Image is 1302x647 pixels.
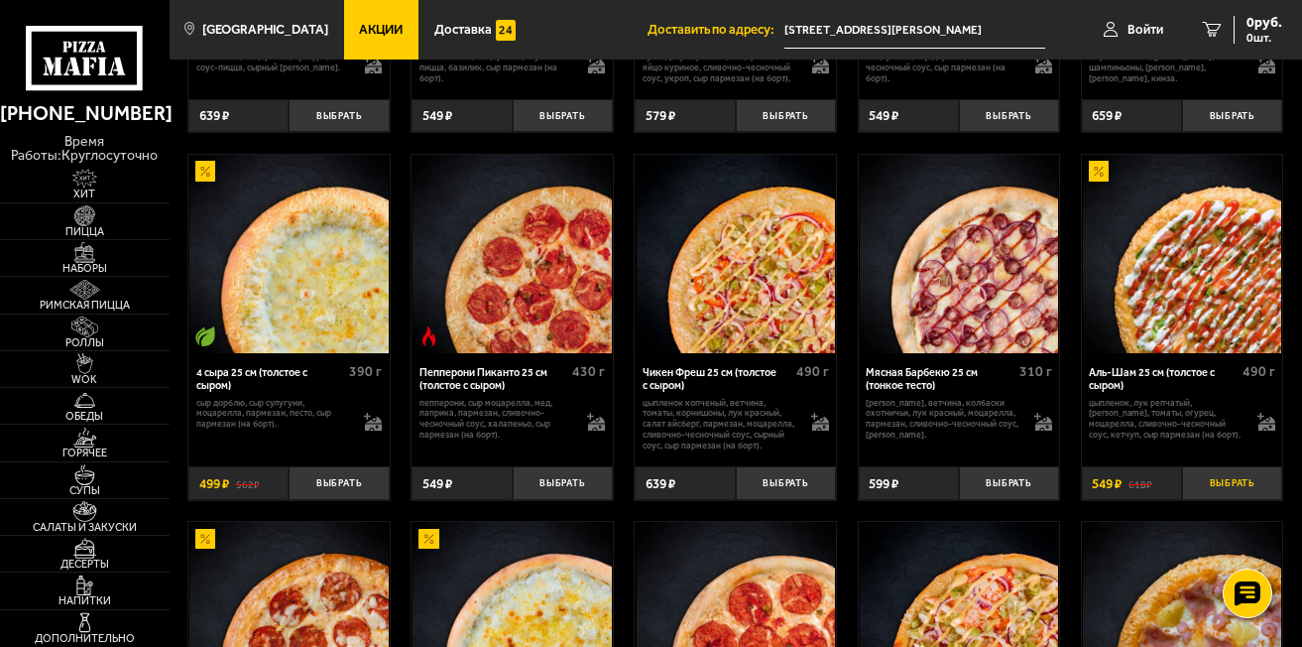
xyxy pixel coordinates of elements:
span: Акции [359,23,403,36]
span: [GEOGRAPHIC_DATA] [202,23,328,36]
span: 639 ₽ [646,475,675,491]
button: Выбрать [289,99,389,133]
img: Острое блюдо [418,326,439,347]
span: 0 шт. [1246,32,1282,44]
s: 618 ₽ [1128,476,1152,490]
button: Выбрать [1182,466,1282,500]
p: пепперони, сыр Моцарелла, мед, паприка, пармезан, сливочно-чесночный соус, халапеньо, сыр пармеза... [419,398,574,442]
p: креветка тигровая, паприка маринованная, [PERSON_NAME], шампиньоны, [PERSON_NAME], [PERSON_NAME],... [1089,41,1243,84]
p: цыпленок, лук репчатый, [PERSON_NAME], томаты, огурец, моцарелла, сливочно-чесночный соус, кетчуп... [1089,398,1243,442]
a: Острое блюдоПепперони Пиканто 25 см (толстое с сыром) [412,155,613,353]
img: Чикен Фреш 25 см (толстое с сыром) [637,155,835,353]
button: Выбрать [959,99,1059,133]
p: цыпленок копченый, томаты, моцарелла, сыр дорблю, сливочно-чесночный соус, сыр пармезан (на борт). [866,41,1020,84]
p: [PERSON_NAME], ветчина, колбаски охотничьи, лук красный, моцарелла, пармезан, сливочно-чесночный ... [866,398,1020,442]
span: 310 г [1019,363,1052,380]
button: Выбрать [736,99,836,133]
span: 659 ₽ [1092,107,1122,123]
span: 490 г [1243,363,1275,380]
button: Выбрать [513,466,613,500]
div: Пепперони Пиканто 25 см (толстое с сыром) [419,366,568,392]
div: 4 сыра 25 см (толстое с сыром) [196,366,345,392]
button: Выбрать [1182,99,1282,133]
input: Ваш адрес доставки [784,12,1045,49]
button: Выбрать [736,466,836,500]
button: Выбрать [959,466,1059,500]
p: [PERSON_NAME], ветчина, шампиньоны, моцарелла, соус-пицца, базилик, сыр пармезан (на борт). [419,41,574,84]
img: Аль-Шам 25 см (толстое с сыром) [1083,155,1281,353]
span: 639 ₽ [199,107,229,123]
span: Войти [1127,23,1163,36]
img: Вегетарианское блюдо [195,326,216,347]
div: Мясная Барбекю 25 см (тонкое тесто) [866,366,1014,392]
span: 549 ₽ [869,107,898,123]
span: 490 г [796,363,829,380]
a: АкционныйВегетарианское блюдо4 сыра 25 см (толстое с сыром) [188,155,390,353]
p: колбаски охотничьи, куриная грудка су-вид, лук красный, моцарелла, яйцо куриное, сливочно-чесночн... [643,41,797,84]
a: АкционныйАль-Шам 25 см (толстое с сыром) [1082,155,1283,353]
span: Доставить по адресу: [648,23,784,36]
img: Акционный [195,161,216,182]
a: Чикен Фреш 25 см (толстое с сыром) [635,155,836,353]
a: Мясная Барбекю 25 см (тонкое тесто) [859,155,1060,353]
span: 549 ₽ [422,107,452,123]
s: 562 ₽ [236,476,260,490]
span: Доставка [434,23,492,36]
img: 4 сыра 25 см (толстое с сыром) [189,155,388,353]
span: 599 ₽ [869,475,898,491]
span: 579 ₽ [646,107,675,123]
span: 430 г [572,363,605,380]
span: 390 г [349,363,382,380]
img: Акционный [1089,161,1110,182]
span: 549 ₽ [422,475,452,491]
p: сыр дорблю, сыр сулугуни, моцарелла, пармезан, песто, сыр пармезан (на борт). [196,398,351,431]
img: Мясная Барбекю 25 см (тонкое тесто) [860,155,1058,353]
span: 549 ₽ [1092,475,1122,491]
p: цыпленок копченый, ветчина, томаты, корнишоны, лук красный, салат айсберг, пармезан, моцарелла, с... [643,398,797,453]
span: 499 ₽ [199,475,229,491]
button: Выбрать [513,99,613,133]
img: Акционный [195,529,216,550]
div: Чикен Фреш 25 см (толстое с сыром) [643,366,791,392]
img: Пепперони Пиканто 25 см (толстое с сыром) [413,155,611,353]
img: Акционный [418,529,439,550]
div: Аль-Шам 25 см (толстое с сыром) [1089,366,1238,392]
img: 15daf4d41897b9f0e9f617042186c801.svg [496,20,517,41]
span: 0 руб. [1246,16,1282,30]
button: Выбрать [289,466,389,500]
